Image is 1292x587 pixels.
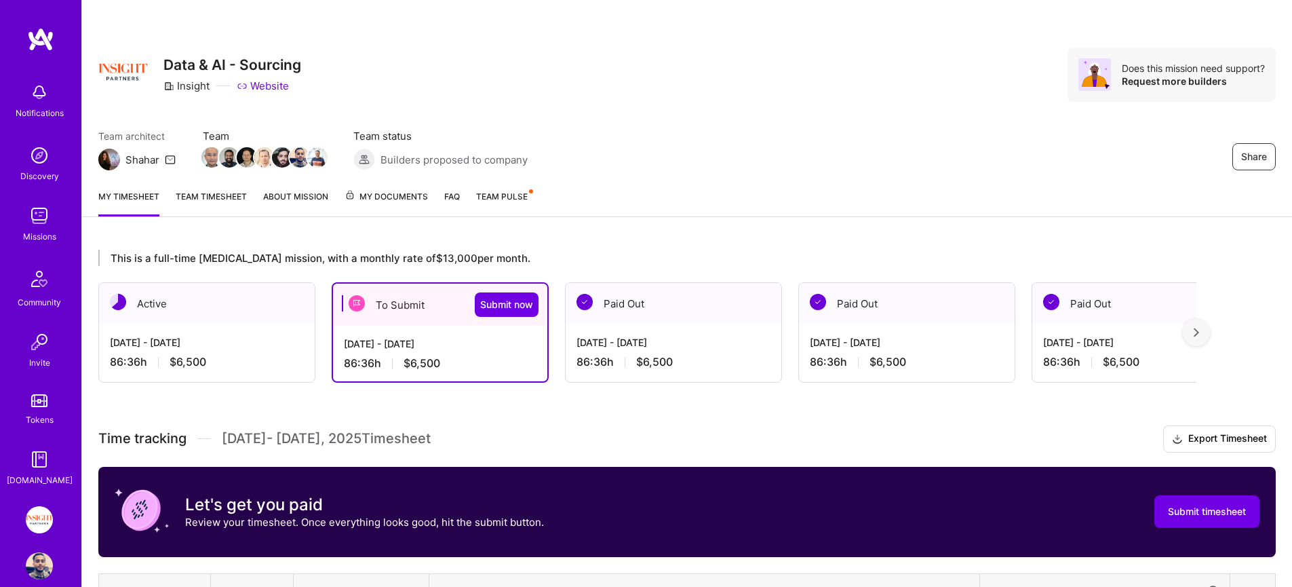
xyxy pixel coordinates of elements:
span: $6,500 [869,355,906,369]
button: Submit timesheet [1154,495,1259,528]
div: Community [18,295,61,309]
span: Submit now [480,298,533,311]
img: Paid Out [1043,294,1059,310]
img: Team Member Avatar [290,147,310,168]
img: teamwork [26,202,53,229]
img: Avatar [1078,58,1111,91]
div: [DATE] - [DATE] [1043,335,1237,349]
div: 86:36 h [1043,355,1237,369]
a: FAQ [444,189,460,216]
img: tokens [31,394,47,407]
img: discovery [26,142,53,169]
img: guide book [26,446,53,473]
div: Tokens [26,413,54,427]
img: Community [23,263,56,295]
button: Share [1232,143,1276,170]
a: Team Member Avatar [203,146,220,169]
span: $6,500 [170,355,206,369]
img: right [1194,328,1199,337]
img: logo [27,27,54,52]
img: Team Member Avatar [219,147,239,168]
span: $6,500 [404,356,440,371]
h3: Let's get you paid [185,495,544,515]
span: Team status [353,129,528,143]
a: Insight Partners: Data & AI - Sourcing [22,506,56,533]
div: Invite [29,356,50,370]
div: [DATE] - [DATE] [344,337,536,351]
img: Insight Partners: Data & AI - Sourcing [26,506,53,533]
div: [DATE] - [DATE] [110,335,304,349]
img: bell [26,79,53,106]
div: 86:36 h [110,355,304,369]
div: Notifications [16,106,64,120]
img: User Avatar [26,552,53,580]
div: Shahar [125,153,159,167]
span: $6,500 [1103,355,1139,369]
div: To Submit [333,284,547,326]
div: [DATE] - [DATE] [810,335,1004,349]
a: Team Member Avatar [291,146,309,169]
a: Team Member Avatar [256,146,273,169]
button: Export Timesheet [1163,425,1276,453]
span: Share [1241,150,1267,164]
span: Team Pulse [476,191,528,202]
div: Does this mission need support? [1122,62,1265,75]
div: Discovery [20,169,59,183]
img: Team Architect [98,149,120,170]
a: Team Member Avatar [238,146,256,169]
img: Team Member Avatar [272,147,292,168]
div: Paid Out [799,283,1015,324]
i: icon Mail [165,154,176,165]
div: 86:36 h [576,355,770,369]
img: To Submit [349,295,365,311]
a: Team Member Avatar [220,146,238,169]
a: Team Member Avatar [309,146,326,169]
div: Paid Out [1032,283,1248,324]
img: Paid Out [810,294,826,310]
h3: Data & AI - Sourcing [163,56,301,73]
span: Time tracking [98,430,187,447]
img: Team Member Avatar [201,147,222,168]
img: Team Member Avatar [307,147,328,168]
a: My Documents [345,189,428,216]
span: Team architect [98,129,176,143]
a: Team timesheet [176,189,247,216]
span: Builders proposed to company [380,153,528,167]
a: Team Pulse [476,189,532,216]
img: Builders proposed to company [353,149,375,170]
span: My Documents [345,189,428,204]
img: Company Logo [98,48,147,96]
div: [DOMAIN_NAME] [7,473,73,487]
img: Invite [26,328,53,356]
img: Active [110,294,126,310]
i: icon CompanyGray [163,81,174,92]
a: Website [237,79,289,93]
div: Active [99,283,315,324]
img: coin [115,483,169,537]
a: About Mission [263,189,328,216]
button: Submit now [475,292,539,317]
span: Submit timesheet [1168,505,1246,518]
div: Insight [163,79,210,93]
div: Missions [23,229,56,244]
span: [DATE] - [DATE] , 2025 Timesheet [222,430,431,447]
a: User Avatar [22,552,56,580]
div: Paid Out [566,283,781,324]
div: [DATE] - [DATE] [576,335,770,349]
div: 86:36 h [344,356,536,371]
img: Team Member Avatar [254,147,275,168]
p: Review your timesheet. Once everything looks good, hit the submit button. [185,515,544,529]
span: Team [203,129,326,143]
a: My timesheet [98,189,159,216]
span: $6,500 [636,355,673,369]
img: Paid Out [576,294,593,310]
div: Request more builders [1122,75,1265,88]
img: Team Member Avatar [237,147,257,168]
div: 86:36 h [810,355,1004,369]
i: icon Download [1172,432,1183,447]
a: Team Member Avatar [273,146,291,169]
div: This is a full-time [MEDICAL_DATA] mission, with a monthly rate of $13,000 per month. [98,250,1196,266]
